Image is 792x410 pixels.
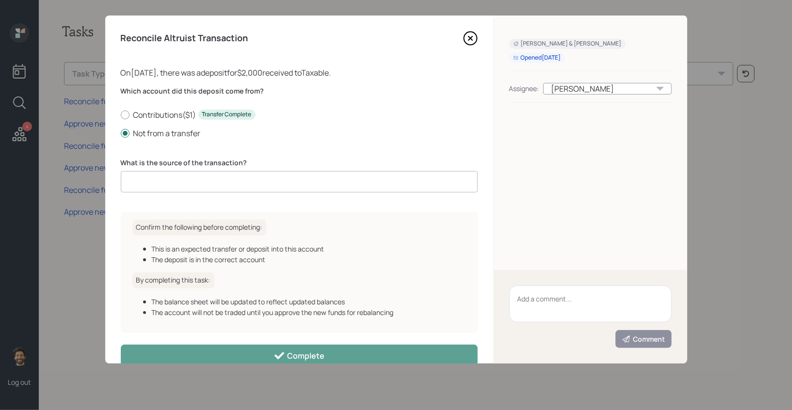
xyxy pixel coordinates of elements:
[513,40,622,48] div: [PERSON_NAME] & [PERSON_NAME]
[152,244,466,254] div: This is an expected transfer or deposit into this account
[152,254,466,265] div: The deposit is in the correct account
[152,307,466,317] div: The account will not be traded until you approve the new funds for rebalancing
[543,83,672,95] div: [PERSON_NAME]
[121,67,478,79] div: On [DATE] , there was a deposit for $2,000 received to Taxable .
[615,330,672,348] button: Comment
[121,345,478,366] button: Complete
[121,86,478,96] label: Which account did this deposit come from?
[132,220,266,236] h6: Confirm the following before completing:
[121,110,478,120] label: Contributions ( $1 )
[509,83,539,94] div: Assignee:
[622,334,665,344] div: Comment
[152,297,466,307] div: The balance sheet will be updated to reflect updated balances
[121,158,478,168] label: What is the source of the transaction?
[121,128,478,139] label: Not from a transfer
[121,33,248,44] h4: Reconcile Altruist Transaction
[274,350,324,362] div: Complete
[513,54,561,62] div: Opened [DATE]
[132,272,214,288] h6: By completing this task:
[202,110,252,119] div: Transfer Complete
